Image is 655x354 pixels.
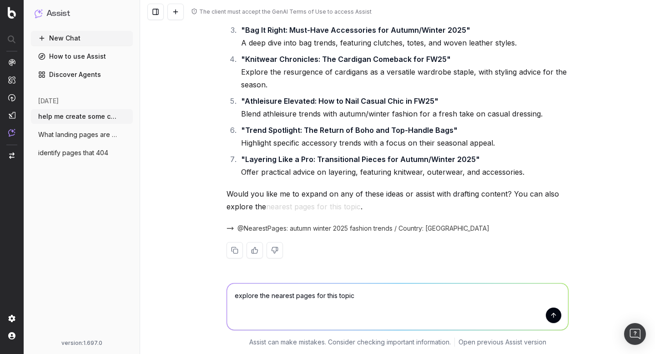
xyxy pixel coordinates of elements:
img: Assist [35,9,43,18]
strong: "Layering Like a Pro: Transitional Pieces for Autumn/Winter 2025" [241,155,480,164]
li: Explore the resurgence of cardigans as a versatile wardrobe staple, with styling advice for the s... [238,53,569,91]
button: @NearestPages: autumn winter 2025 fashion trends / Country: [GEOGRAPHIC_DATA] [227,224,500,233]
li: Offer practical advice on layering, featuring knitwear, outerwear, and accessories. [238,153,569,178]
img: Intelligence [8,76,15,84]
button: nearest pages for this topic [266,200,361,213]
button: New Chat [31,31,133,46]
img: Botify logo [8,7,16,19]
div: The client must accept the GenAI Terms of Use to access Assist [199,8,372,15]
strong: "Bag It Right: Must-Have Accessories for Autumn/Winter 2025" [241,25,470,35]
strong: "Athleisure Elevated: How to Nail Casual Chic in FW25" [241,96,438,106]
div: version: 1.697.0 [35,339,129,347]
li: Highlight specific accessory trends with a focus on their seasonal appeal. [238,124,569,149]
a: How to use Assist [31,49,133,64]
span: [DATE] [38,96,59,106]
a: Discover Agents [31,67,133,82]
li: A deep dive into bag trends, featuring clutches, totes, and woven leather styles. [238,24,569,49]
strong: "Trend Spotlight: The Return of Boho and Top-Handle Bags" [241,126,458,135]
img: My account [8,332,15,339]
span: help me create some content ideas use t [38,112,118,121]
img: Analytics [8,59,15,66]
button: What landing pages are there on https:// [31,127,133,142]
button: identify pages that 404 [31,146,133,160]
div: Open Intercom Messenger [624,323,646,345]
span: @NearestPages: autumn winter 2025 fashion trends / Country: [GEOGRAPHIC_DATA] [237,224,489,233]
span: identify pages that 404 [38,148,108,157]
span: What landing pages are there on https:// [38,130,118,139]
p: Assist can make mistakes. Consider checking important information. [249,338,451,347]
p: Would you like me to expand on any of these ideas or assist with drafting content? You can also e... [227,187,569,213]
h1: Assist [46,7,70,20]
a: Open previous Assist version [458,338,546,347]
img: Activation [8,94,15,101]
img: Studio [8,111,15,119]
img: Assist [8,129,15,137]
img: Setting [8,315,15,322]
li: Blend athleisure trends with autumn/winter fashion for a fresh take on casual dressing. [238,95,569,120]
textarea: explore the nearest pages for this topic [227,283,568,330]
img: Switch project [9,152,15,159]
button: help me create some content ideas use t [31,109,133,124]
strong: "Knitwear Chronicles: The Cardigan Comeback for FW25" [241,55,451,64]
button: Assist [35,7,129,20]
